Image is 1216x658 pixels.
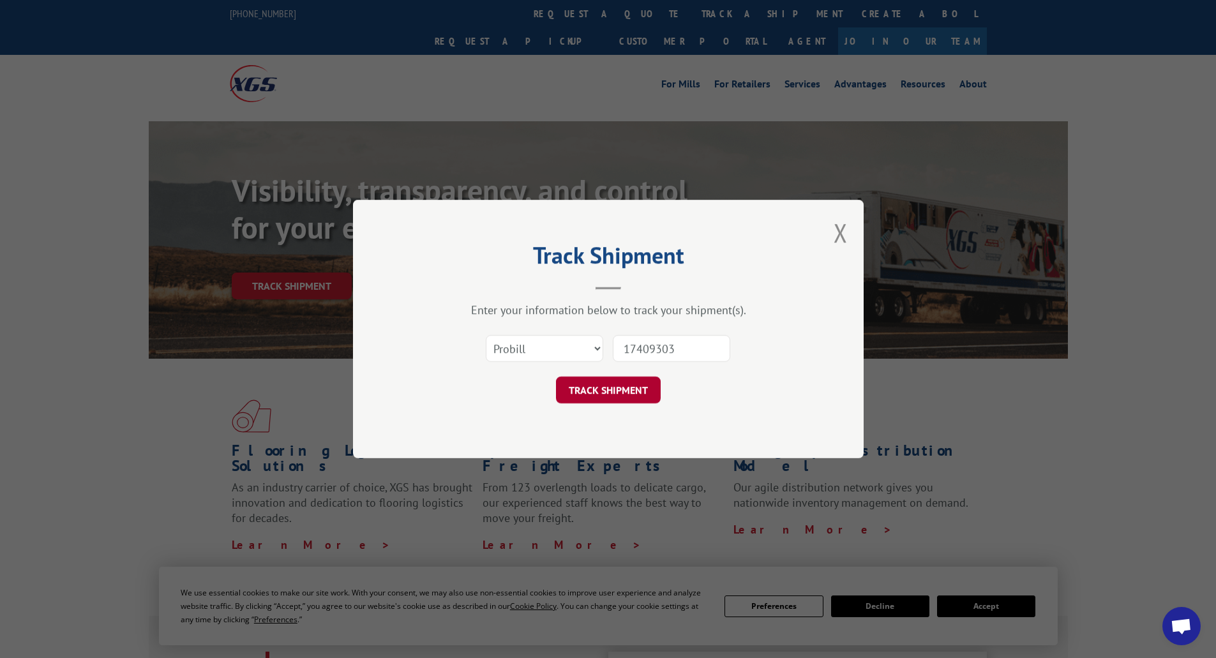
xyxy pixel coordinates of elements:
h2: Track Shipment [417,246,800,271]
input: Number(s) [613,335,730,362]
button: TRACK SHIPMENT [556,377,661,403]
div: Open chat [1162,607,1201,645]
button: Close modal [834,216,848,250]
div: Enter your information below to track your shipment(s). [417,303,800,317]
